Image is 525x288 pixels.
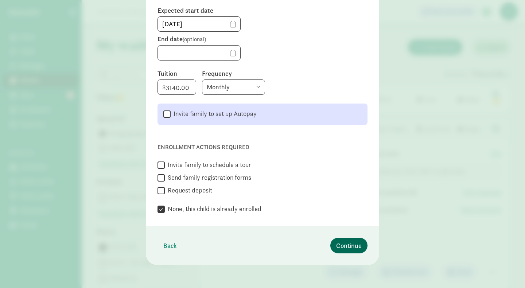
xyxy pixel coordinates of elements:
div: Enrollment actions required [157,143,367,152]
span: Back [163,241,177,250]
iframe: Chat Widget [489,253,525,288]
label: Request deposit [165,186,212,195]
label: Invite family to schedule a tour [165,160,251,169]
label: Tuition [157,69,196,78]
label: End date [157,35,367,44]
button: Continue [330,238,367,253]
label: Frequency [202,69,367,78]
button: Back [157,238,183,253]
label: Send family registration forms [165,173,251,182]
label: Expected start date [157,6,367,15]
span: Continue [336,241,362,250]
label: Invite family to set up Autopay [171,109,257,118]
label: None, this child is already enrolled [165,205,261,213]
span: (optional) [183,35,206,43]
